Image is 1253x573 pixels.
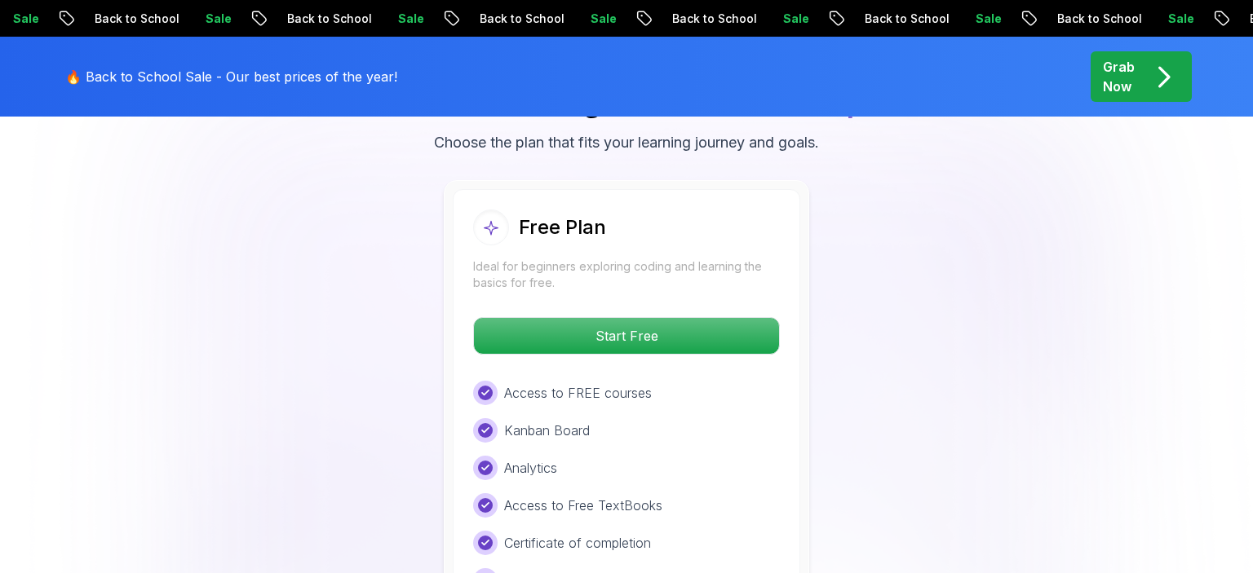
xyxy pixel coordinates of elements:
p: Access to Free TextBooks [504,496,662,515]
p: Analytics [504,458,557,478]
p: Sale [22,11,74,27]
p: Sale [215,11,267,27]
p: Sale [1177,11,1229,27]
p: Back to School [104,11,215,27]
p: Grab Now [1103,57,1135,96]
p: Choose the plan that fits your learning journey and goals. [434,131,819,154]
p: Back to School [489,11,600,27]
p: Sale [600,11,652,27]
p: 🔥 Back to School Sale - Our best prices of the year! [65,67,397,86]
a: Start Free [473,328,780,344]
p: Back to School [1066,11,1177,27]
p: Access to FREE courses [504,383,652,403]
p: Sale [985,11,1037,27]
p: Sale [792,11,844,27]
p: Sale [407,11,459,27]
p: Back to School [681,11,792,27]
p: Ideal for beginners exploring coding and learning the basics for free. [473,258,780,291]
p: Back to School [296,11,407,27]
p: Start Free [474,318,779,354]
p: Certificate of completion [504,533,651,553]
h2: Free Plan [519,214,606,240]
p: Kanban Board [504,421,590,440]
button: Start Free [473,317,780,355]
p: Back to School [874,11,985,27]
h2: Unlimited Learning with [335,86,919,118]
